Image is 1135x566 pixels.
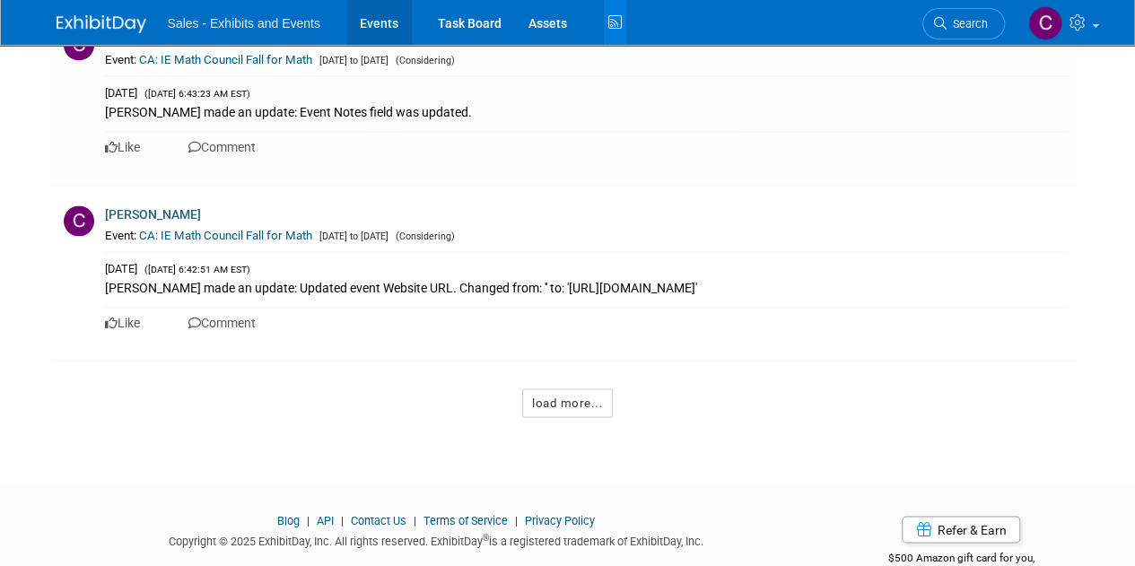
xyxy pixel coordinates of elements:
a: Like [105,140,140,154]
a: CA: IE Math Council Fall for Math [139,53,312,66]
a: Refer & Earn [902,516,1020,543]
span: ([DATE] 6:43:23 AM EST) [140,88,250,100]
a: Privacy Policy [525,513,595,527]
span: [DATE] to [DATE] [315,231,389,242]
img: Christine Lurz [1028,6,1062,40]
img: ExhibitDay [57,15,146,33]
span: Event: [105,53,136,66]
a: Like [105,316,140,330]
a: Blog [277,513,300,527]
span: | [336,513,348,527]
div: Copyright © 2025 ExhibitDay, Inc. All rights reserved. ExhibitDay is a registered trademark of Ex... [57,528,817,549]
img: C.jpg [64,205,94,236]
sup: ® [483,532,489,542]
span: ([DATE] 6:42:51 AM EST) [140,264,250,275]
a: Comment [188,140,256,154]
a: Terms of Service [423,513,508,527]
span: | [409,513,421,527]
div: [PERSON_NAME] made an update: Event Notes field was updated. [105,101,1068,121]
span: Event: [105,229,136,242]
span: [DATE] [105,86,137,100]
span: [DATE] to [DATE] [315,55,389,66]
a: [PERSON_NAME] [105,207,201,222]
span: (Considering) [391,231,455,242]
a: Comment [188,316,256,330]
span: Sales - Exhibits and Events [168,16,320,30]
div: [PERSON_NAME] made an update: Updated event Website URL. Changed from: '' to: '[URL][DOMAIN_NAME]' [105,277,1068,297]
a: Contact Us [351,513,406,527]
span: | [511,513,522,527]
button: load more... [522,388,613,417]
span: (Considering) [391,55,455,66]
a: Search [922,8,1005,39]
span: [DATE] [105,262,137,275]
span: | [302,513,314,527]
a: CA: IE Math Council Fall for Math [139,229,312,242]
a: API [317,513,334,527]
span: Search [947,17,988,30]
